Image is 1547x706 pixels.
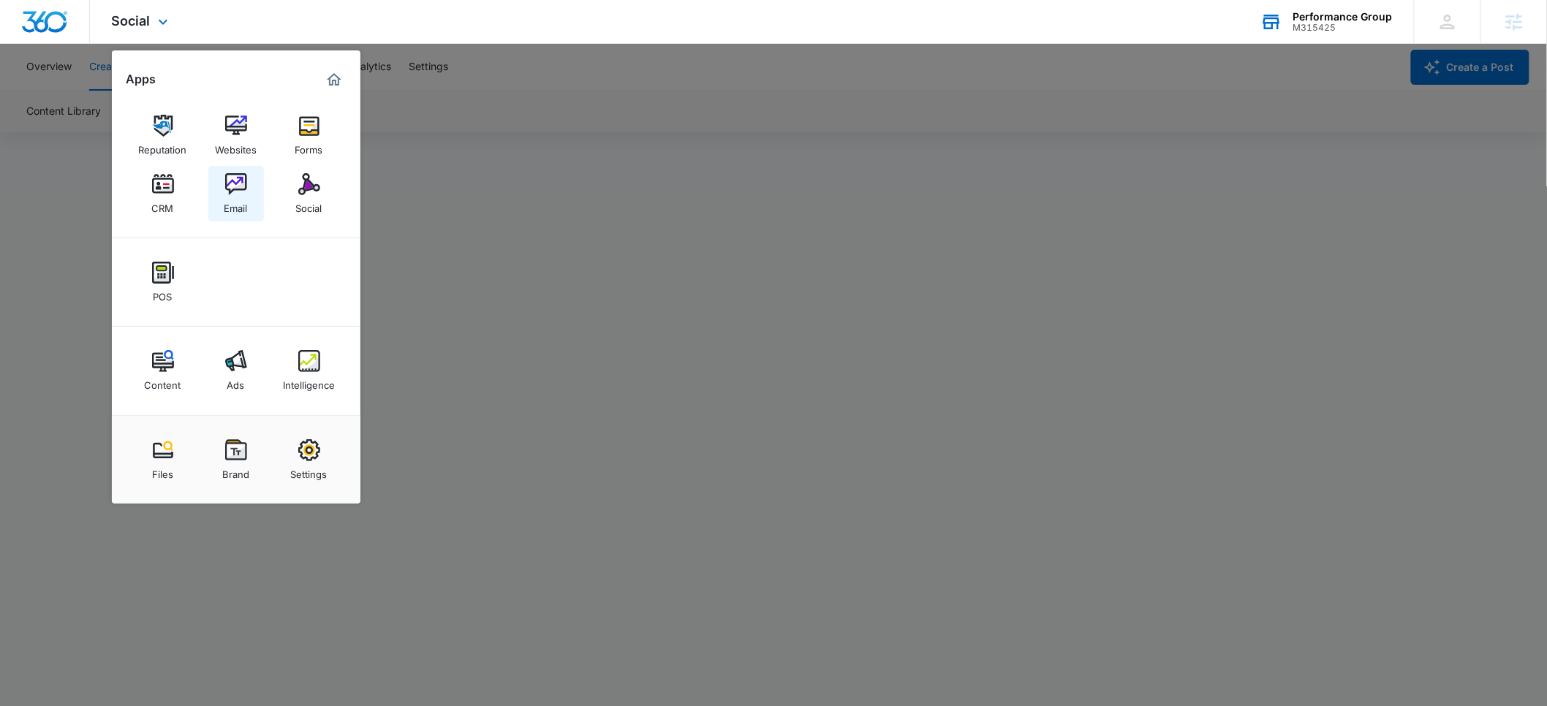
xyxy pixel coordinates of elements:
a: POS [135,254,191,310]
div: Websites [215,137,257,156]
a: Settings [281,432,337,487]
a: Files [135,432,191,487]
span: Social [112,13,151,29]
a: Forms [281,107,337,163]
div: Social [296,195,322,214]
a: Content [135,343,191,398]
div: account id [1293,23,1393,33]
div: Brand [222,461,249,480]
div: Intelligence [283,372,335,391]
a: Reputation [135,107,191,163]
div: Files [152,461,173,480]
a: Brand [208,432,264,487]
div: CRM [152,195,174,214]
a: Websites [208,107,264,163]
div: Forms [295,137,323,156]
div: Ads [227,372,245,391]
div: Content [145,372,181,391]
div: Reputation [139,137,187,156]
a: Ads [208,343,264,398]
a: Intelligence [281,343,337,398]
a: CRM [135,166,191,221]
div: POS [154,284,173,303]
a: Social [281,166,337,221]
h2: Apps [126,72,156,86]
a: Email [208,166,264,221]
div: Settings [291,461,328,480]
div: account name [1293,11,1393,23]
a: Marketing 360® Dashboard [322,68,346,91]
div: Email [224,195,248,214]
